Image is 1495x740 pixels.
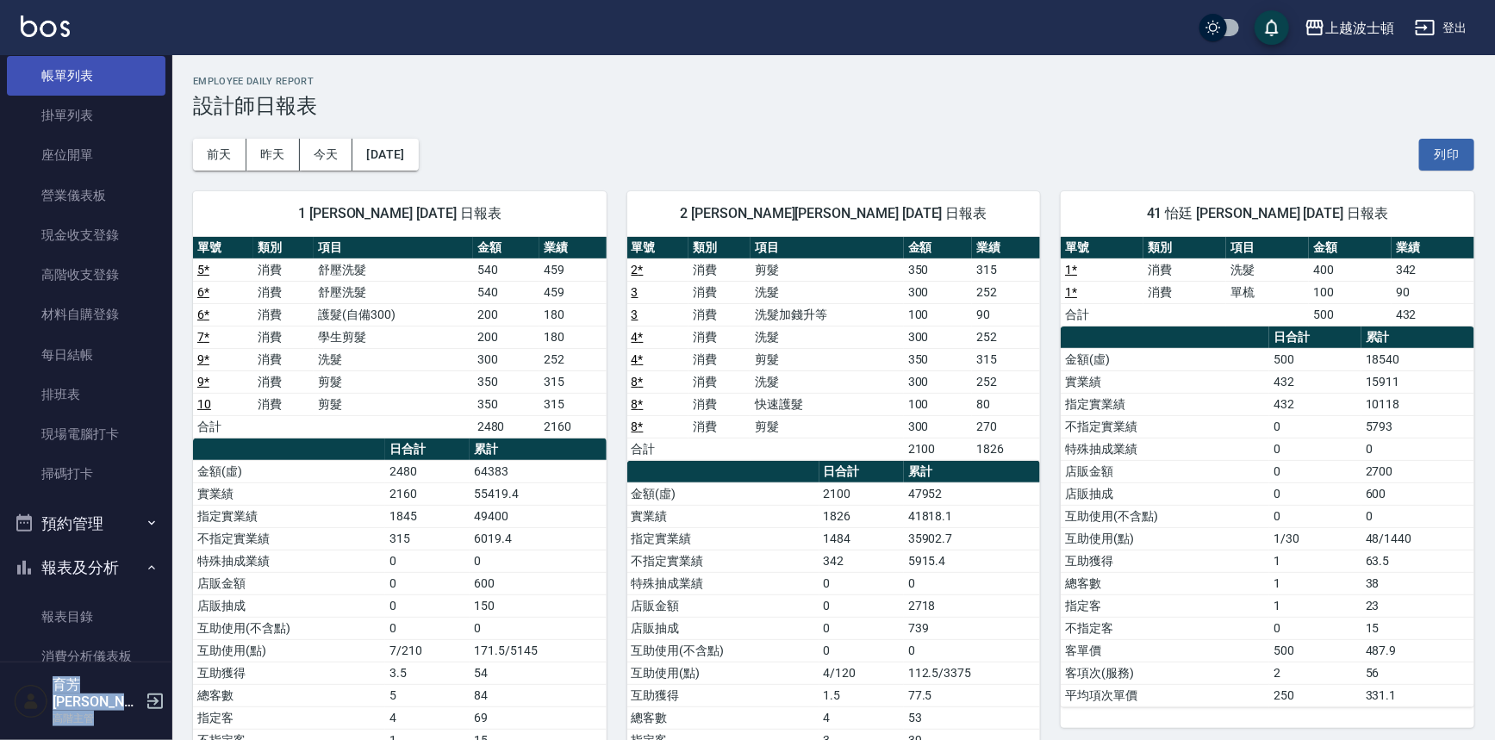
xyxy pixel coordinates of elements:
[253,281,314,303] td: 消費
[819,617,904,639] td: 0
[972,237,1040,259] th: 業績
[627,572,819,594] td: 特殊抽成業績
[7,176,165,215] a: 營業儀表板
[688,393,751,415] td: 消費
[819,594,904,617] td: 0
[473,303,539,326] td: 200
[904,326,972,348] td: 300
[193,237,607,438] table: a dense table
[1143,281,1226,303] td: 消費
[1269,393,1361,415] td: 432
[627,237,1041,461] table: a dense table
[904,303,972,326] td: 100
[1361,550,1474,572] td: 63.5
[627,237,689,259] th: 單號
[7,135,165,175] a: 座位開單
[1061,482,1269,505] td: 店販抽成
[904,594,1040,617] td: 2718
[972,393,1040,415] td: 80
[1269,550,1361,572] td: 1
[470,550,606,572] td: 0
[1061,505,1269,527] td: 互助使用(不含點)
[253,348,314,370] td: 消費
[972,348,1040,370] td: 315
[819,662,904,684] td: 4/120
[193,482,385,505] td: 實業績
[1061,415,1269,438] td: 不指定實業績
[1226,281,1309,303] td: 單梳
[904,281,972,303] td: 300
[470,527,606,550] td: 6019.4
[470,662,606,684] td: 54
[1361,527,1474,550] td: 48/1440
[627,527,819,550] td: 指定實業績
[688,370,751,393] td: 消費
[1143,258,1226,281] td: 消費
[539,415,606,438] td: 2160
[688,303,751,326] td: 消費
[197,397,211,411] a: 10
[470,684,606,706] td: 84
[1255,10,1289,45] button: save
[819,572,904,594] td: 0
[1061,550,1269,572] td: 互助獲得
[7,335,165,375] a: 每日結帳
[904,415,972,438] td: 300
[385,482,470,505] td: 2160
[1309,281,1392,303] td: 100
[819,706,904,729] td: 4
[1361,415,1474,438] td: 5793
[193,550,385,572] td: 特殊抽成業績
[751,348,904,370] td: 剪髮
[972,326,1040,348] td: 252
[253,237,314,259] th: 類別
[193,594,385,617] td: 店販抽成
[1081,205,1454,222] span: 41 怡廷 [PERSON_NAME] [DATE] 日報表
[1269,348,1361,370] td: 500
[214,205,586,222] span: 1 [PERSON_NAME] [DATE] 日報表
[1419,139,1474,171] button: 列印
[688,281,751,303] td: 消費
[470,617,606,639] td: 0
[751,281,904,303] td: 洗髮
[7,637,165,676] a: 消費分析儀表板
[193,76,1474,87] h2: Employee Daily Report
[1361,326,1474,349] th: 累計
[904,438,972,460] td: 2100
[1408,12,1474,44] button: 登出
[904,258,972,281] td: 350
[193,415,253,438] td: 合計
[385,594,470,617] td: 0
[385,460,470,482] td: 2480
[1061,393,1269,415] td: 指定實業績
[904,348,972,370] td: 350
[193,617,385,639] td: 互助使用(不含點)
[193,505,385,527] td: 指定實業績
[627,438,689,460] td: 合計
[627,684,819,706] td: 互助獲得
[470,706,606,729] td: 69
[539,303,606,326] td: 180
[7,414,165,454] a: 現場電腦打卡
[539,348,606,370] td: 252
[1269,370,1361,393] td: 432
[1061,348,1269,370] td: 金額(虛)
[314,303,472,326] td: 護髮(自備300)
[470,460,606,482] td: 64383
[1269,594,1361,617] td: 1
[1269,617,1361,639] td: 0
[7,375,165,414] a: 排班表
[385,639,470,662] td: 7/210
[1361,460,1474,482] td: 2700
[904,639,1040,662] td: 0
[470,594,606,617] td: 150
[751,370,904,393] td: 洗髮
[1061,594,1269,617] td: 指定客
[1061,639,1269,662] td: 客單價
[1361,684,1474,706] td: 331.1
[1269,662,1361,684] td: 2
[1309,258,1392,281] td: 400
[627,505,819,527] td: 實業績
[253,303,314,326] td: 消費
[819,684,904,706] td: 1.5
